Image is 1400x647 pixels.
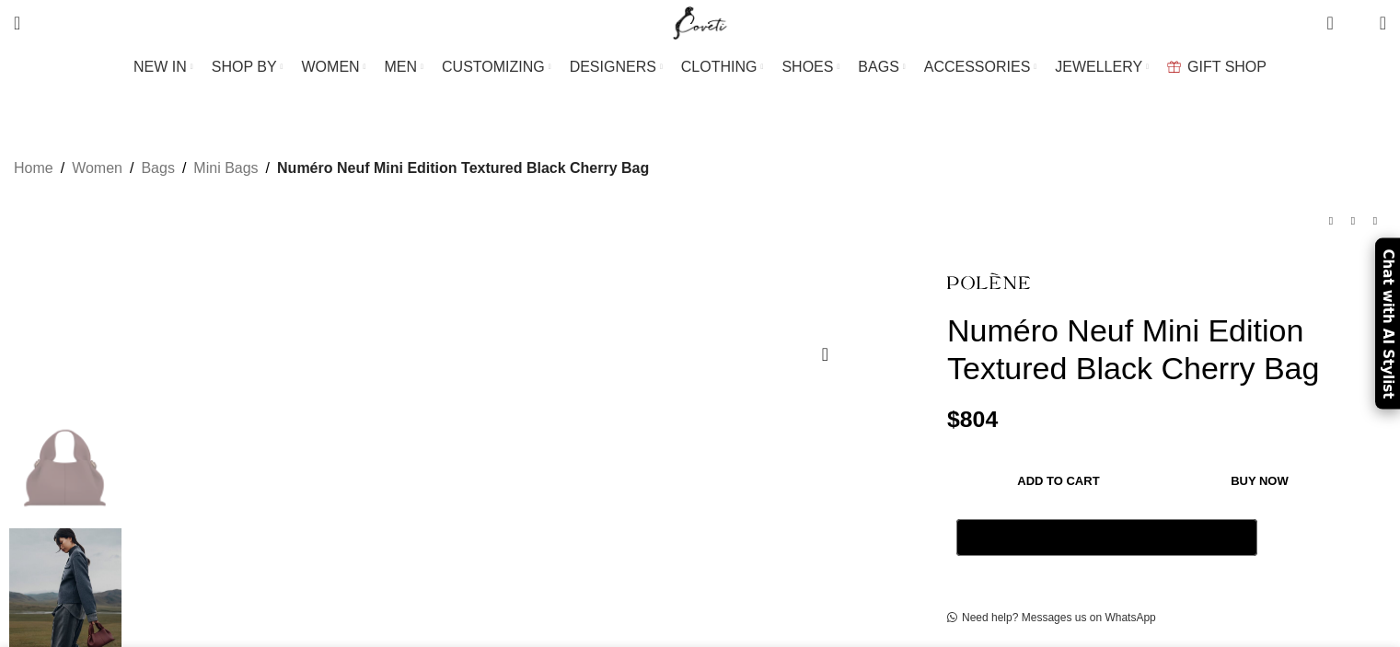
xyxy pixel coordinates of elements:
bdi: 804 [947,407,998,432]
a: Next product [1364,210,1386,232]
a: SHOES [781,49,839,86]
a: Home [14,156,53,180]
span: JEWELLERY [1055,58,1142,75]
a: Site logo [669,14,731,29]
img: Polene [947,260,1030,303]
span: CUSTOMIZING [442,58,545,75]
a: Mini Bags [193,156,258,180]
span: 0 [1328,9,1342,23]
a: GIFT SHOP [1167,49,1267,86]
a: Bags [141,156,174,180]
a: DESIGNERS [570,49,663,86]
span: SHOP BY [212,58,277,75]
span: ACCESSORIES [924,58,1031,75]
a: SHOP BY [212,49,283,86]
a: JEWELLERY [1055,49,1149,86]
a: BAGS [858,49,905,86]
a: MEN [385,49,423,86]
span: BAGS [858,58,898,75]
span: DESIGNERS [570,58,656,75]
span: GIFT SHOP [1187,58,1267,75]
span: $ [947,407,960,432]
span: NEW IN [133,58,187,75]
img: Polene [9,375,121,518]
iframe: Secure express checkout frame [953,566,1261,573]
a: ACCESSORIES [924,49,1037,86]
div: My Wishlist [1348,5,1366,41]
span: MEN [385,58,418,75]
span: Numéro Neuf Mini Edition Textured Black Cherry Bag [277,156,649,180]
a: CLOTHING [681,49,764,86]
a: Women [72,156,122,180]
span: 0 [1351,18,1365,32]
button: Pay with GPay [956,519,1257,556]
span: WOMEN [302,58,360,75]
a: Need help? Messages us on WhatsApp [947,611,1156,626]
h1: Numéro Neuf Mini Edition Textured Black Cherry Bag [947,312,1386,387]
button: Add to cart [956,462,1161,501]
a: 0 [1317,5,1342,41]
div: Main navigation [5,49,1395,86]
a: NEW IN [133,49,193,86]
a: WOMEN [302,49,366,86]
button: Buy now [1170,462,1349,501]
nav: Breadcrumb [14,156,649,180]
img: GiftBag [1167,61,1181,73]
span: CLOTHING [681,58,758,75]
a: CUSTOMIZING [442,49,551,86]
a: Search [5,5,29,41]
span: SHOES [781,58,833,75]
a: Previous product [1320,210,1342,232]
